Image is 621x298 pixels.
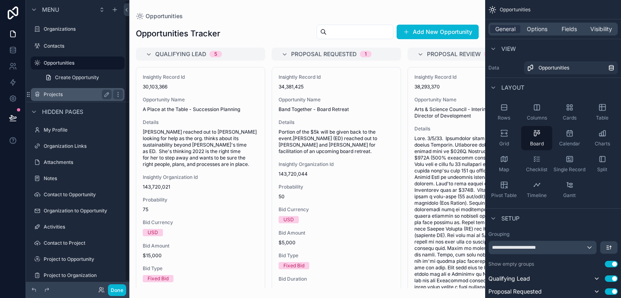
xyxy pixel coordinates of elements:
[554,100,585,124] button: Cards
[553,166,585,173] span: Single Record
[44,191,123,198] label: Contact to Opportunity
[498,115,510,121] span: Rows
[31,237,125,250] a: Contact to Project
[521,152,552,176] button: Checklist
[44,240,123,246] label: Contact to Project
[31,156,125,169] a: Attachments
[31,88,125,101] a: Projects
[499,141,509,147] span: Grid
[596,115,608,121] span: Table
[527,25,547,33] span: Options
[499,166,509,173] span: Map
[40,71,125,84] a: Create Opportunity
[559,141,580,147] span: Calendar
[42,6,59,14] span: Menu
[521,100,552,124] button: Columns
[500,6,530,13] span: Opportunities
[488,152,520,176] button: Map
[563,192,576,199] span: Gantt
[527,192,547,199] span: Timeline
[31,188,125,201] a: Contact to Opportunity
[31,140,125,153] a: Organization Links
[44,60,120,66] label: Opportunities
[31,269,125,282] a: Project to Organization
[597,166,607,173] span: Split
[44,208,123,214] label: Organization to Opportunity
[563,115,577,121] span: Cards
[501,84,524,92] span: Layout
[524,61,618,74] a: Opportunities
[587,100,618,124] button: Table
[31,204,125,217] a: Organization to Opportunity
[31,220,125,233] a: Activities
[44,26,123,32] label: Organizations
[44,224,123,230] label: Activities
[527,115,547,121] span: Columns
[501,45,516,53] span: View
[554,178,585,202] button: Gantt
[488,126,520,150] button: Grid
[42,108,83,116] span: Hidden pages
[488,178,520,202] button: Pivot Table
[44,159,123,166] label: Attachments
[31,57,125,69] a: Opportunities
[595,141,610,147] span: Charts
[521,126,552,150] button: Board
[562,25,577,33] span: Fields
[521,178,552,202] button: Timeline
[554,152,585,176] button: Single Record
[44,256,123,262] label: Project to Opportunity
[31,23,125,36] a: Organizations
[488,65,521,71] label: Data
[44,143,123,149] label: Organization Links
[44,175,123,182] label: Notes
[530,141,544,147] span: Board
[108,284,126,296] button: Done
[491,192,517,199] span: Pivot Table
[31,124,125,136] a: My Profile
[31,40,125,52] a: Contacts
[554,126,585,150] button: Calendar
[501,214,520,222] span: Setup
[55,74,99,81] span: Create Opportunity
[44,272,123,279] label: Project to Organization
[488,231,509,237] label: Grouping
[488,100,520,124] button: Rows
[31,253,125,266] a: Project to Opportunity
[587,126,618,150] button: Charts
[539,65,569,71] span: Opportunities
[44,127,123,133] label: My Profile
[488,261,534,267] label: Show empty groups
[590,25,612,33] span: Visibility
[488,275,530,283] span: Qualifying Lead
[31,172,125,185] a: Notes
[495,25,515,33] span: General
[44,91,108,98] label: Projects
[526,166,547,173] span: Checklist
[44,43,123,49] label: Contacts
[587,152,618,176] button: Split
